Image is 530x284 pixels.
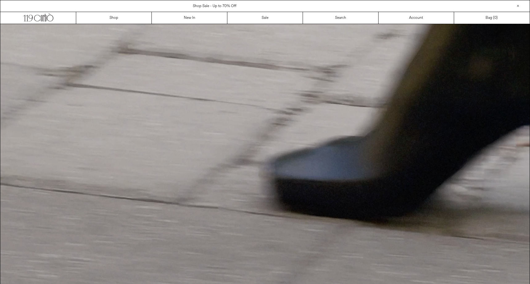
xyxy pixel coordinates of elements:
[76,12,152,24] a: Shop
[379,12,454,24] a: Account
[193,4,236,9] a: Shop Sale - Up to 70% Off
[303,12,379,24] a: Search
[454,12,530,24] a: Bag ()
[227,12,303,24] a: Sale
[494,15,498,21] span: )
[494,15,496,20] span: 0
[152,12,227,24] a: New In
